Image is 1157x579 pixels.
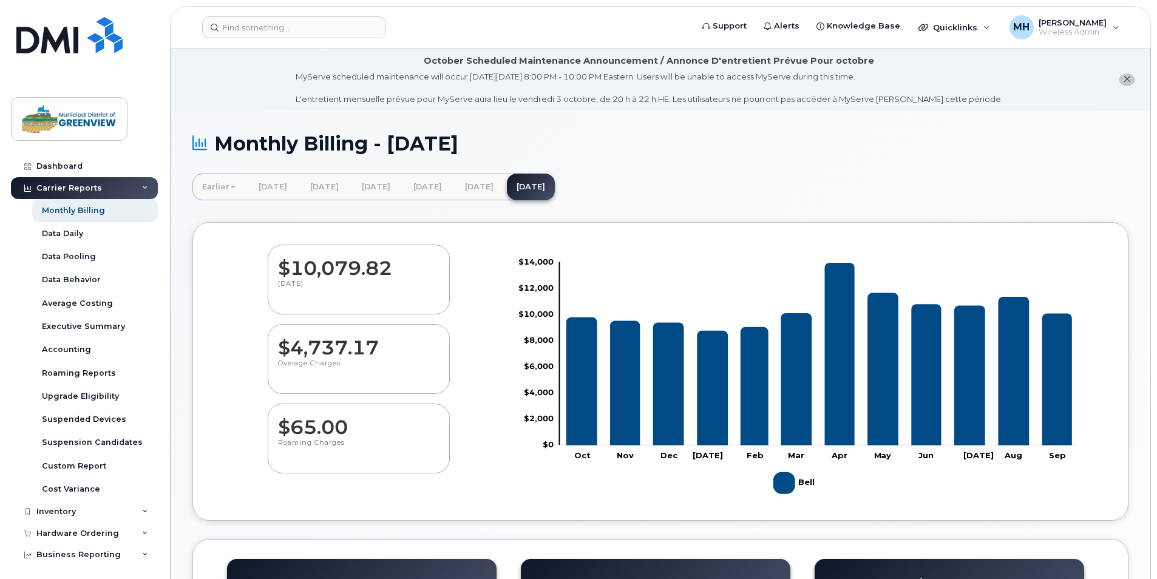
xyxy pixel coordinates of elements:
tspan: Dec [660,450,677,460]
p: Roaming Charges [278,438,439,460]
a: [DATE] [352,174,400,200]
tspan: Sep [1050,450,1067,460]
div: October Scheduled Maintenance Announcement / Annonce D'entretient Prévue Pour octobre [424,55,874,67]
a: [DATE] [300,174,348,200]
tspan: $8,000 [524,335,554,345]
tspan: Oct [574,450,590,460]
tspan: Feb [747,450,764,460]
tspan: [DATE] [693,450,723,460]
p: [DATE] [278,279,439,301]
h1: Monthly Billing - [DATE] [192,133,1128,154]
g: Chart [518,256,1079,498]
tspan: $2,000 [524,413,554,423]
tspan: Aug [1005,450,1023,460]
a: [DATE] [404,174,452,200]
a: Earlier [192,174,245,200]
a: [DATE] [455,174,503,200]
dd: $4,737.17 [278,325,439,359]
dd: $65.00 [278,404,439,438]
div: MyServe scheduled maintenance will occur [DATE][DATE] 8:00 PM - 10:00 PM Eastern. Users will be u... [296,71,1003,105]
tspan: [DATE] [963,450,994,460]
tspan: $4,000 [524,387,554,397]
g: Bell [773,467,818,499]
dd: $10,079.82 [278,245,439,279]
tspan: Jun [918,450,934,460]
tspan: Apr [831,450,847,460]
button: close notification [1119,73,1135,86]
tspan: $6,000 [524,361,554,371]
a: [DATE] [249,174,297,200]
tspan: $14,000 [518,256,554,266]
g: Bell [566,263,1073,445]
tspan: Nov [616,450,633,460]
tspan: May [874,450,892,460]
tspan: $0 [543,439,554,449]
tspan: Mar [788,450,804,460]
tspan: $12,000 [518,282,554,292]
g: Legend [773,467,818,499]
tspan: $10,000 [518,309,554,319]
p: Overage Charges [278,359,439,381]
a: [DATE] [507,174,555,200]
